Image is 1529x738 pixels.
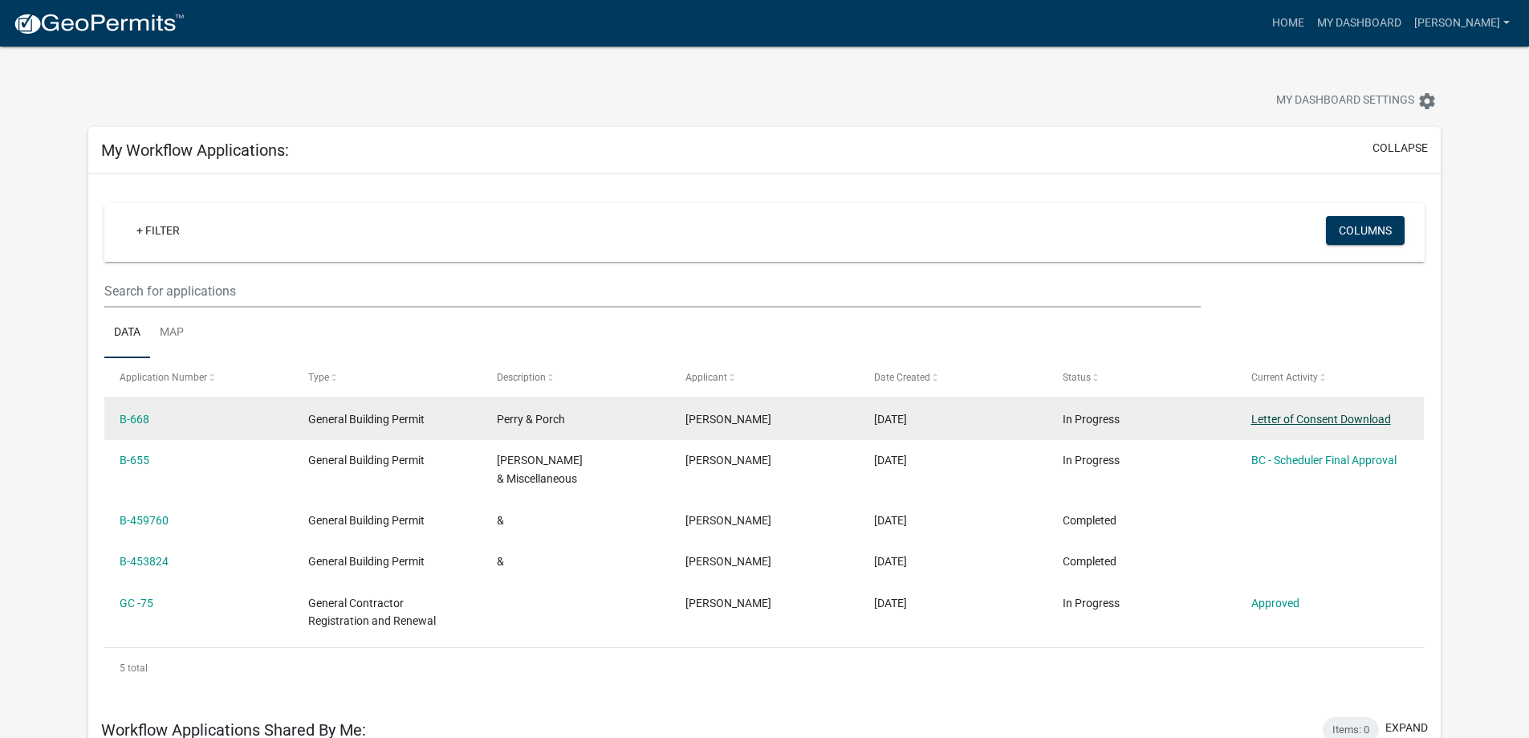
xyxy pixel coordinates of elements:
[1326,216,1405,245] button: Columns
[1047,358,1235,397] datatable-header-cell: Status
[685,597,771,610] span: Kali
[120,555,169,568] a: B-453824
[1251,454,1397,467] a: BC - Scheduler Final Approval
[293,358,482,397] datatable-header-cell: Type
[308,372,329,383] span: Type
[1251,372,1318,383] span: Current Activity
[120,372,207,383] span: Application Number
[1385,720,1428,736] button: expand
[124,216,193,245] a: + Filter
[120,454,149,467] a: B-655
[497,454,583,485] span: Wayne & Miscellaneous
[685,372,727,383] span: Applicant
[104,358,293,397] datatable-header-cell: Application Number
[1311,8,1408,39] a: My Dashboard
[104,308,150,359] a: Data
[101,141,289,160] h5: My Workflow Applications:
[497,555,504,568] span: &
[1372,140,1428,157] button: collapse
[1063,413,1120,426] span: In Progress
[1408,8,1516,39] a: [PERSON_NAME]
[874,597,907,610] span: 06/06/2025
[150,308,193,359] a: Map
[482,358,670,397] datatable-header-cell: Description
[1263,85,1450,116] button: My Dashboard Settingssettings
[1063,454,1120,467] span: In Progress
[308,555,425,568] span: General Building Permit
[874,372,930,383] span: Date Created
[874,413,907,426] span: 09/19/2025
[685,555,771,568] span: Kali
[874,454,907,467] span: 08/27/2025
[104,275,1200,308] input: Search for applications
[88,174,1441,703] div: collapse
[1251,597,1299,610] a: Approved
[308,454,425,467] span: General Building Permit
[859,358,1047,397] datatable-header-cell: Date Created
[1063,597,1120,610] span: In Progress
[1266,8,1311,39] a: Home
[308,514,425,527] span: General Building Permit
[1063,514,1116,527] span: Completed
[1417,92,1437,111] i: settings
[670,358,859,397] datatable-header-cell: Applicant
[1276,92,1414,111] span: My Dashboard Settings
[104,648,1425,688] div: 5 total
[308,597,436,628] span: General Contractor Registration and Renewal
[497,514,504,527] span: &
[308,413,425,426] span: General Building Permit
[1235,358,1424,397] datatable-header-cell: Current Activity
[685,454,771,467] span: Kali
[120,413,149,426] a: B-668
[874,514,907,527] span: 08/06/2025
[685,413,771,426] span: Kali
[497,372,546,383] span: Description
[1063,555,1116,568] span: Completed
[685,514,771,527] span: Kali
[120,514,169,527] a: B-459760
[1251,413,1391,426] a: Letter of Consent Download
[497,413,565,426] span: Perry & Porch
[1063,372,1091,383] span: Status
[120,597,153,610] a: GC -75
[874,555,907,568] span: 07/23/2025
